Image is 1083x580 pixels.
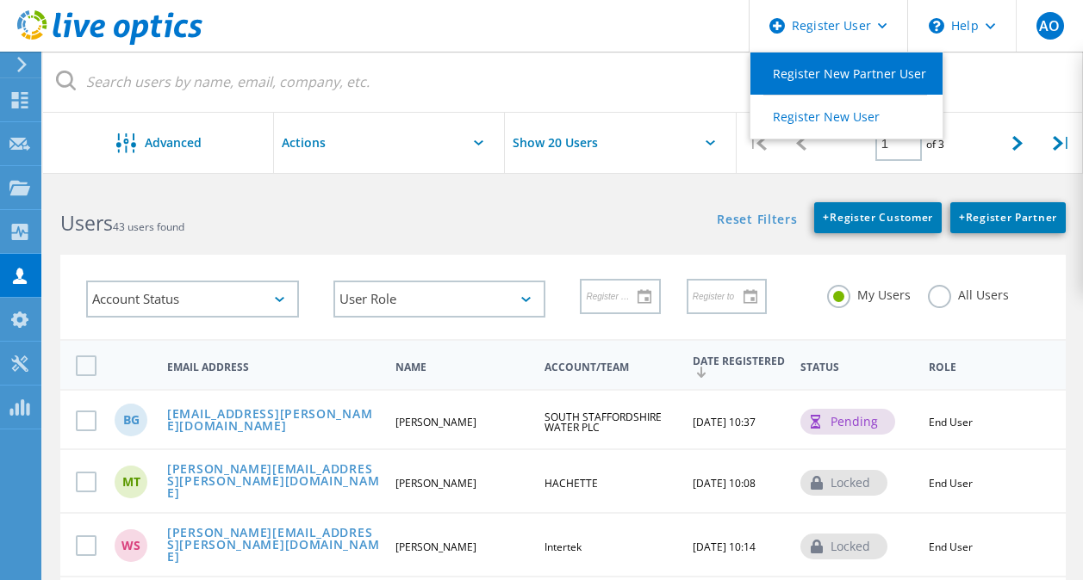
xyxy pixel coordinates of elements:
label: My Users [827,285,911,301]
div: pending [800,409,895,435]
span: Register Partner [959,210,1057,225]
span: Date Registered [693,356,786,378]
a: Register New Partner User [750,52,943,95]
a: [PERSON_NAME][EMAIL_ADDRESS][PERSON_NAME][DOMAIN_NAME] [167,527,381,565]
div: User Role [333,281,546,318]
span: MT [122,476,140,488]
span: Advanced [145,137,202,149]
span: End User [929,415,973,429]
span: Email Address [167,362,381,373]
div: locked [800,470,887,496]
span: [PERSON_NAME] [395,476,476,491]
span: Status [800,362,914,373]
span: End User [929,540,973,554]
span: Role [929,362,1002,373]
span: 43 users found [113,219,184,234]
span: [DATE] 10:14 [693,540,756,554]
b: + [823,210,830,225]
span: AO [1039,19,1060,33]
span: End User [929,476,973,491]
span: Name [395,362,529,373]
a: [PERSON_NAME][EMAIL_ADDRESS][PERSON_NAME][DOMAIN_NAME] [167,463,381,502]
a: Live Optics Dashboard [17,36,202,48]
span: SOUTH STAFFORDSHIRE WATER PLC [545,410,662,435]
span: Intertek [545,540,582,554]
span: BG [123,414,140,426]
label: All Users [928,285,1009,301]
span: [PERSON_NAME] [395,415,476,429]
div: | [737,113,780,174]
span: [DATE] 10:37 [693,415,756,429]
div: | [1040,113,1083,174]
div: locked [800,534,887,559]
span: [DATE] 10:08 [693,476,756,491]
a: +Register Customer [814,202,942,233]
b: Users [60,209,113,237]
span: Account/Team [545,362,678,373]
b: + [959,210,966,225]
a: [EMAIL_ADDRESS][PERSON_NAME][DOMAIN_NAME] [167,408,381,435]
input: Register to [688,280,753,312]
a: +Register Partner [950,202,1066,233]
a: Register New User [750,96,943,138]
span: HACHETTE [545,476,598,491]
span: [PERSON_NAME] [395,540,476,554]
svg: \n [929,18,944,34]
a: Reset Filters [717,213,797,228]
span: WS [121,540,140,552]
input: Register from [582,280,646,312]
span: of 3 [926,137,944,151]
span: Register Customer [823,210,933,225]
div: Account Status [86,281,299,318]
